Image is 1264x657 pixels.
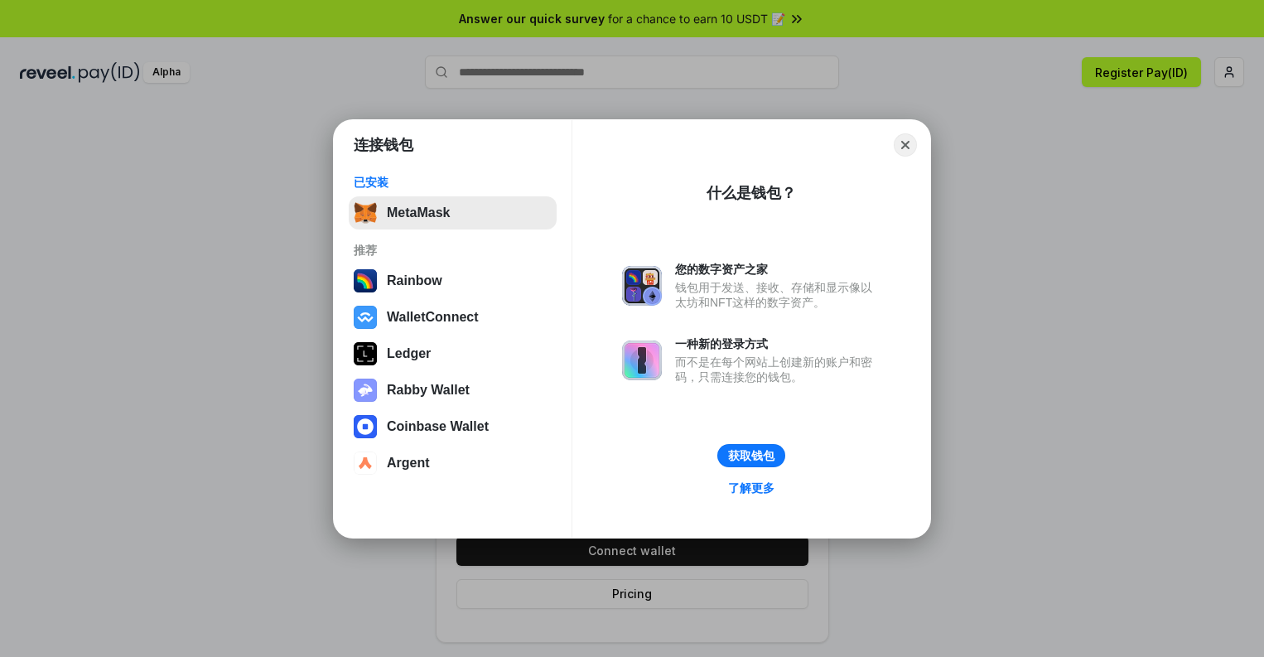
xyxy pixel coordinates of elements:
img: svg+xml,%3Csvg%20xmlns%3D%22http%3A%2F%2Fwww.w3.org%2F2000%2Fsvg%22%20width%3D%2228%22%20height%3... [354,342,377,365]
div: 一种新的登录方式 [675,336,880,351]
img: svg+xml,%3Csvg%20xmlns%3D%22http%3A%2F%2Fwww.w3.org%2F2000%2Fsvg%22%20fill%3D%22none%22%20viewBox... [622,266,662,306]
img: svg+xml,%3Csvg%20fill%3D%22none%22%20height%3D%2233%22%20viewBox%3D%220%200%2035%2033%22%20width%... [354,201,377,225]
img: svg+xml,%3Csvg%20width%3D%22120%22%20height%3D%22120%22%20viewBox%3D%220%200%20120%20120%22%20fil... [354,269,377,292]
button: 获取钱包 [717,444,785,467]
div: 您的数字资产之家 [675,262,880,277]
button: Ledger [349,337,557,370]
div: 钱包用于发送、接收、存储和显示像以太坊和NFT这样的数字资产。 [675,280,880,310]
img: svg+xml,%3Csvg%20width%3D%2228%22%20height%3D%2228%22%20viewBox%3D%220%200%2028%2028%22%20fill%3D... [354,306,377,329]
div: Argent [387,456,430,471]
div: Ledger [387,346,431,361]
button: Rainbow [349,264,557,297]
div: 什么是钱包？ [707,183,796,203]
img: svg+xml,%3Csvg%20width%3D%2228%22%20height%3D%2228%22%20viewBox%3D%220%200%2028%2028%22%20fill%3D... [354,415,377,438]
button: MetaMask [349,196,557,229]
h1: 连接钱包 [354,135,413,155]
button: Close [894,133,917,157]
img: svg+xml,%3Csvg%20xmlns%3D%22http%3A%2F%2Fwww.w3.org%2F2000%2Fsvg%22%20fill%3D%22none%22%20viewBox... [622,341,662,380]
div: Coinbase Wallet [387,419,489,434]
button: Coinbase Wallet [349,410,557,443]
a: 了解更多 [718,477,784,499]
div: Rabby Wallet [387,383,470,398]
img: svg+xml,%3Csvg%20width%3D%2228%22%20height%3D%2228%22%20viewBox%3D%220%200%2028%2028%22%20fill%3D... [354,452,377,475]
button: Argent [349,447,557,480]
button: WalletConnect [349,301,557,334]
div: 了解更多 [728,481,774,495]
div: 推荐 [354,243,552,258]
div: MetaMask [387,205,450,220]
div: 而不是在每个网站上创建新的账户和密码，只需连接您的钱包。 [675,355,880,384]
div: 获取钱包 [728,448,774,463]
img: svg+xml,%3Csvg%20xmlns%3D%22http%3A%2F%2Fwww.w3.org%2F2000%2Fsvg%22%20fill%3D%22none%22%20viewBox... [354,379,377,402]
button: Rabby Wallet [349,374,557,407]
div: WalletConnect [387,310,479,325]
div: 已安装 [354,175,552,190]
div: Rainbow [387,273,442,288]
